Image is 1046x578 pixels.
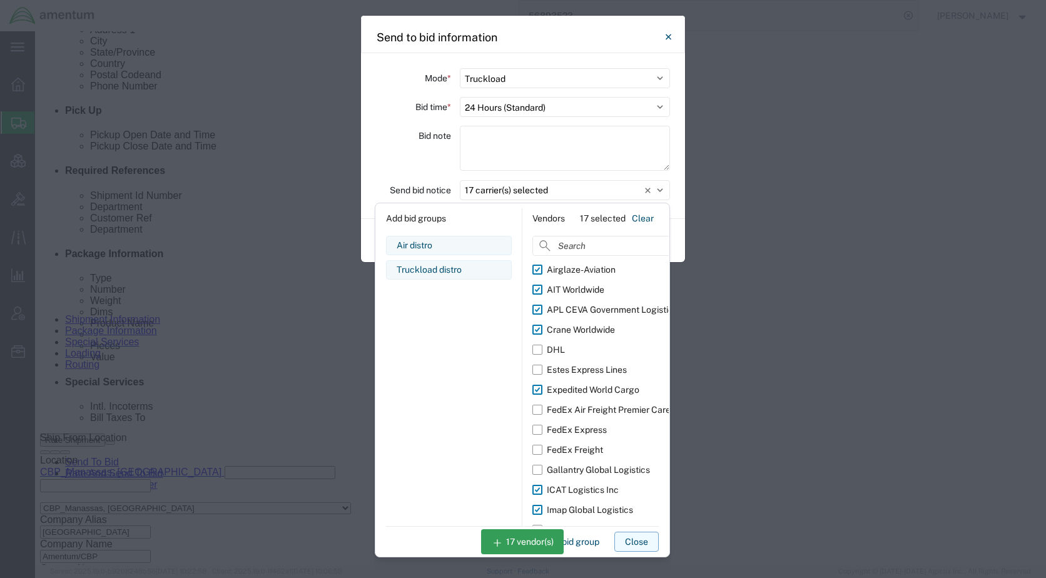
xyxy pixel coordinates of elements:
label: Send bid notice [390,180,451,200]
div: Air distro [397,239,501,252]
button: Clear [627,208,659,228]
label: Bid time [415,97,451,117]
div: 17 selected [580,212,626,225]
h4: Send to bid information [377,29,497,46]
div: Add bid groups [386,208,512,228]
label: Mode [425,68,451,88]
div: Vendors [532,212,565,225]
label: Bid note [419,126,451,146]
button: 17 carrier(s) selected [460,180,670,200]
button: Close [656,24,681,49]
input: Search [532,236,699,256]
